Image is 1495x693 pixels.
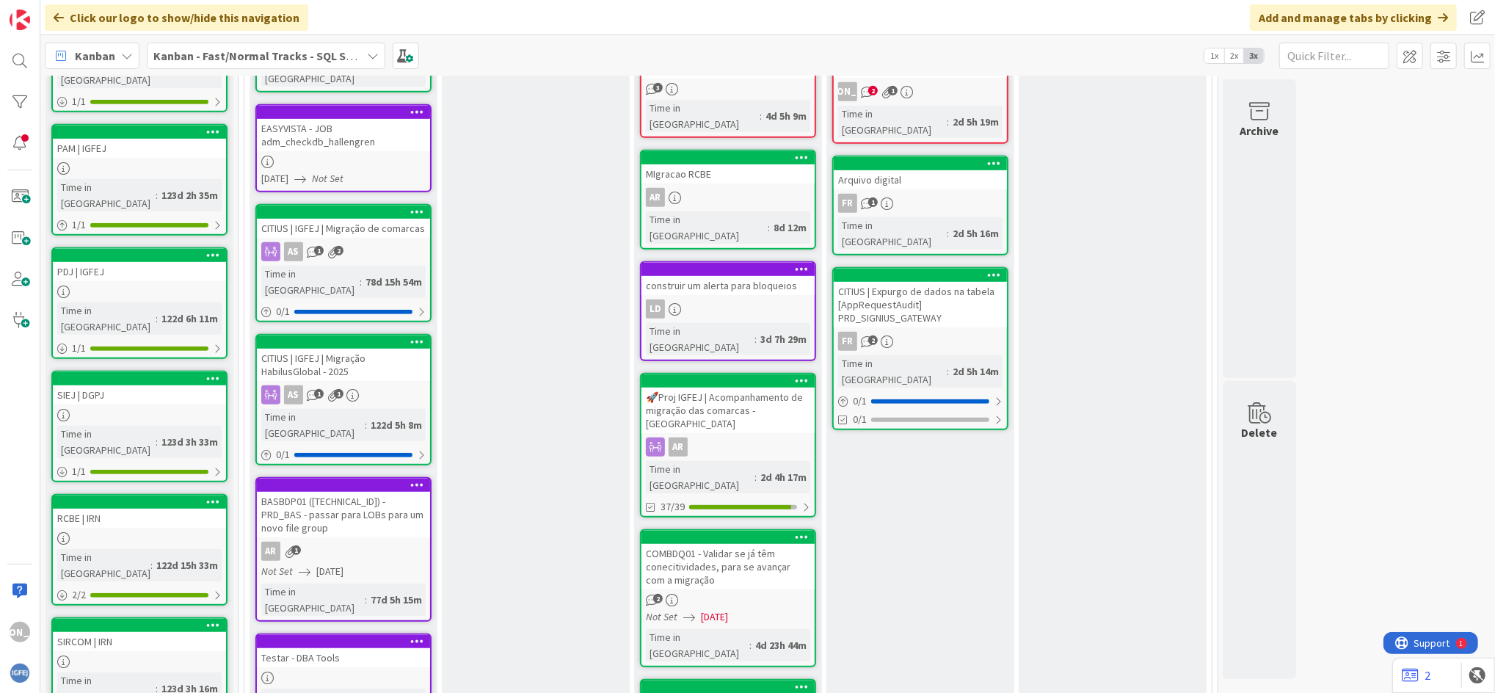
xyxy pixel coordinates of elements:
span: 1x [1204,48,1224,63]
a: Arquivo digitalFRTime in [GEOGRAPHIC_DATA]:2d 5h 16m [832,156,1008,255]
span: 1 / 1 [72,464,86,479]
div: PAM | IGFEJ [53,126,226,158]
div: 1/1 [53,92,226,111]
img: avatar [10,663,30,683]
i: Not Set [261,565,293,578]
div: 2d 4h 17m [757,469,810,485]
input: Quick Filter... [1279,43,1389,69]
a: CITIUS | Expurgo de dados na tabela [AppRequestAudit] PRD_SIGNIUS_GATEWAYFRTime in [GEOGRAPHIC_DA... [832,267,1008,430]
span: 1 / 1 [72,341,86,356]
div: MIgracao RCBE [641,151,815,184]
div: AR [669,438,688,457]
div: CITIUS | Expurgo de dados na tabela [AppRequestAudit] PRD_SIGNIUS_GATEWAY [834,282,1007,327]
div: CITIUS | IGFEJ | Migração de comarcas [257,219,430,238]
div: 0/1 [834,392,1007,410]
div: Time in [GEOGRAPHIC_DATA] [261,584,365,616]
div: Arquivo digital [834,157,1007,189]
div: LD [646,300,665,319]
div: 78d 15h 54m [362,274,426,290]
div: 123d 2h 35m [158,187,222,203]
span: : [365,417,367,433]
div: Time in [GEOGRAPHIC_DATA] [838,106,947,138]
div: FR [838,194,857,213]
span: 1 [314,246,324,255]
span: 2 [868,335,878,345]
a: PDJ | IGFEJTime in [GEOGRAPHIC_DATA]:122d 6h 11m1/1 [51,247,228,359]
div: AS [284,242,303,261]
a: CITIUS | IGFEJ | Migração de comarcasASTime in [GEOGRAPHIC_DATA]:78d 15h 54m0/1 [255,204,432,322]
div: Time in [GEOGRAPHIC_DATA] [57,549,150,581]
span: : [754,469,757,485]
div: Delete [1242,424,1278,441]
div: Click our logo to show/hide this navigation [45,4,308,31]
div: CITIUS | IGFEJ | Migração HabilusGlobal - 2025 [257,335,430,381]
div: 0/1 [257,302,430,321]
a: SIEJ | DGPJTime in [GEOGRAPHIC_DATA]:123d 3h 33m1/1 [51,371,228,482]
div: 2/2 [53,586,226,604]
div: SIEJ | DGPJ [53,385,226,404]
span: 1 / 1 [72,94,86,109]
span: 1 [291,545,301,555]
span: 2 / 2 [72,587,86,603]
span: 2 [868,86,878,95]
div: EASYVISTA - JOB adm_checkdb_hallengren [257,106,430,151]
span: 0 / 1 [276,447,290,462]
i: Not Set [312,172,343,185]
div: 4d 23h 44m [752,637,810,653]
div: AR [257,542,430,561]
a: Servidores Repositórios documentalTime in [GEOGRAPHIC_DATA]:4d 5h 9m [640,45,816,138]
div: LD [641,300,815,319]
span: : [947,225,949,242]
div: CITIUS | IGFEJ | Migração HabilusGlobal - 2025 [257,349,430,381]
div: 123d 3h 33m [158,434,222,450]
span: : [150,557,153,573]
img: Visit kanbanzone.com [10,10,30,30]
span: : [156,311,158,327]
div: CITIUS | IGFEJ | Migração de comarcas [257,206,430,238]
div: SIEJ | DGPJ [53,372,226,404]
div: SIRCOM | IRN [53,619,226,651]
div: 1/1 [53,216,226,234]
div: Time in [GEOGRAPHIC_DATA] [57,179,156,211]
div: 4d 5h 9m [762,108,810,124]
div: Time in [GEOGRAPHIC_DATA] [261,409,365,441]
div: RCBE | IRN [53,496,226,528]
div: 2d 5h 16m [949,225,1003,242]
span: : [947,114,949,130]
div: FR [834,194,1007,213]
div: construir um alerta para bloqueios [641,263,815,295]
span: 0 / 1 [853,393,867,409]
div: Time in [GEOGRAPHIC_DATA] [646,211,768,244]
a: COMBDQ01 - Validar se já têm conecitividades, para se avançar com a migraçãoNot Set[DATE]Time in ... [640,529,816,667]
div: [PERSON_NAME] [10,622,30,642]
span: 0/1 [853,412,867,427]
a: BASBDP01 ([TECHNICAL_ID]) - PRD_BAS - passar para LOBs para um novo file groupARNot Set[DATE]Time... [255,477,432,622]
span: 2 [653,594,663,603]
div: PDJ | IGFEJ [53,249,226,281]
div: Time in [GEOGRAPHIC_DATA] [646,461,754,493]
div: BASBDP01 ([TECHNICAL_ID]) - PRD_BAS - passar para LOBs para um novo file group [257,492,430,537]
span: 3x [1244,48,1264,63]
span: 1 [314,389,324,399]
a: EASYVISTA - JOB adm_checkdb_hallengren[DATE]Not Set [255,104,432,192]
div: 🚀Proj IGFEJ | Acompanhamento de migração das comarcas - [GEOGRAPHIC_DATA] [641,374,815,433]
div: construir um alerta para bloqueios [641,276,815,295]
div: 0/1 [257,446,430,464]
div: FR [834,332,1007,351]
div: 2d 5h 19m [949,114,1003,130]
div: 8d 12m [770,219,810,236]
span: 1 / 1 [72,217,86,233]
span: 1 [888,86,898,95]
span: : [768,219,770,236]
div: COMBDQ01 - Validar se já têm conecitividades, para se avançar com a migração [641,544,815,589]
div: 122d 6h 11m [158,311,222,327]
span: 0 / 1 [276,304,290,319]
div: MIgracao RCBE [641,164,815,184]
a: MIgracao RCBEARTime in [GEOGRAPHIC_DATA]:8d 12m [640,150,816,250]
div: AR [646,188,665,207]
div: PDJ | IGFEJ [53,262,226,281]
div: PAM | IGFEJ [53,139,226,158]
div: Archive [1240,122,1279,139]
span: 2x [1224,48,1244,63]
div: Testar - DBA Tools [257,635,430,667]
